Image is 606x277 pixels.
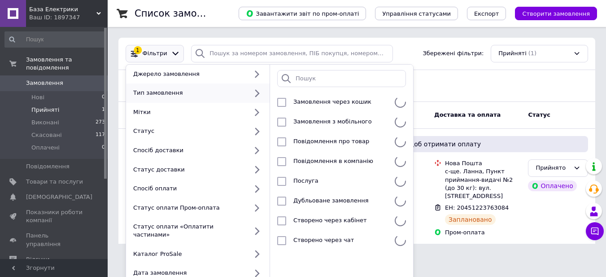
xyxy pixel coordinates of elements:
[423,49,484,58] span: Збережені фільтри:
[4,31,106,48] input: Пошук
[445,167,521,200] div: с-ще. Ланна, Пункт приймання-видачі №2 (до 30 кг): вул. [STREET_ADDRESS]
[26,163,70,171] span: Повідомлення
[293,118,372,125] span: Замовлення з мобільного
[102,93,105,101] span: 0
[375,7,458,20] button: Управління статусами
[130,127,248,135] div: Статус
[96,119,105,127] span: 273
[293,138,369,145] span: Повідомлення про товар
[445,214,496,225] div: Заплановано
[31,119,59,127] span: Виконані
[130,70,248,78] div: Джерело замовлення
[31,131,62,139] span: Скасовані
[96,131,105,139] span: 117
[130,223,248,239] div: Статус оплати «Оплатити частинами»
[102,144,105,152] span: 0
[29,5,96,13] span: База Електрики
[277,70,406,88] input: Пошук
[130,146,248,154] div: Спосіб доставки
[26,178,83,186] span: Товари та послуги
[382,10,451,17] span: Управління статусами
[522,10,590,17] span: Створити замовлення
[506,10,597,17] a: Створити замовлення
[26,79,63,87] span: Замовлення
[528,111,550,118] span: Статус
[143,49,167,58] span: Фільтри
[498,49,526,58] span: Прийняті
[515,7,597,20] button: Створити замовлення
[26,208,83,224] span: Показники роботи компанії
[29,13,108,22] div: Ваш ID: 1897347
[293,217,367,224] span: Створено через кабінет
[536,163,570,173] div: Прийнято
[26,193,92,201] span: [DEMOGRAPHIC_DATA]
[528,180,576,191] div: Оплачено
[293,197,368,204] span: Дубльоване замовлення
[586,222,604,240] button: Чат з покупцем
[31,144,60,152] span: Оплачені
[130,166,248,174] div: Статус доставки
[130,108,248,116] div: Мітки
[191,45,392,62] input: Пошук за номером замовлення, ПІБ покупця, номером телефону, Email, номером накладної
[293,98,371,105] span: Замовлення через кошик
[528,50,536,57] span: (1)
[135,8,226,19] h1: Список замовлень
[293,158,373,164] span: Повідомлення в компанію
[246,9,359,18] span: Завантажити звіт по пром-оплаті
[31,106,59,114] span: Прийняті
[102,106,105,114] span: 1
[134,46,142,54] div: 1
[31,93,44,101] span: Нові
[130,250,248,258] div: Каталог ProSale
[26,232,83,248] span: Панель управління
[293,237,354,243] span: Створено через чат
[434,111,501,118] span: Доставка та оплата
[467,7,506,20] button: Експорт
[474,10,499,17] span: Експорт
[130,89,248,97] div: Тип замовлення
[239,7,366,20] button: Завантажити звіт по пром-оплаті
[130,185,248,193] div: Спосіб оплати
[130,269,248,277] div: Дата замовлення
[445,204,509,211] span: ЕН: 20451223763084
[445,229,521,237] div: Пром-оплата
[26,255,49,264] span: Відгуки
[445,159,521,167] div: Нова Пошта
[293,177,318,184] span: Послуга
[26,56,108,72] span: Замовлення та повідомлення
[130,204,248,212] div: Статус оплати Пром-оплата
